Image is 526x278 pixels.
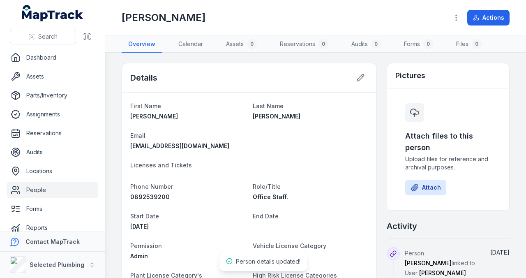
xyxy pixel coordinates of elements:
[253,242,326,249] span: Vehicle License Category
[10,29,76,44] button: Search
[130,142,229,149] span: [EMAIL_ADDRESS][DOMAIN_NAME]
[273,36,335,53] a: Reservations0
[130,223,149,230] span: [DATE]
[130,242,162,249] span: Permission
[405,180,446,195] button: Attach
[130,102,161,109] span: First Name
[219,36,263,53] a: Assets0
[7,125,98,141] a: Reservations
[405,259,452,266] span: [PERSON_NAME]
[7,201,98,217] a: Forms
[253,213,279,220] span: End Date
[236,258,300,265] span: Person details updated!
[38,32,58,41] span: Search
[395,70,425,81] h3: Pictures
[405,130,491,153] h3: Attach files to this person
[22,5,83,21] a: MapTrack
[30,261,84,268] strong: Selected Plumbing
[345,36,388,53] a: Audits0
[253,193,288,200] span: Office Staff.
[253,113,300,120] span: [PERSON_NAME]
[172,36,210,53] a: Calendar
[7,68,98,85] a: Assets
[7,163,98,179] a: Locations
[423,39,433,49] div: 0
[450,36,488,53] a: Files0
[122,11,205,24] h1: [PERSON_NAME]
[490,249,510,256] span: [DATE]
[7,144,98,160] a: Audits
[130,183,173,190] span: Phone Number
[130,213,159,220] span: Start Date
[467,10,510,25] button: Actions
[405,250,475,276] span: Person linked to User
[247,39,257,49] div: 0
[490,249,510,256] time: 4/30/2025, 9:04:28 AM
[130,193,170,200] span: 0892539200
[130,223,149,230] time: 10/21/2015, 12:00:00 AM
[253,183,281,190] span: Role/Title
[397,36,440,53] a: Forms0
[318,39,328,49] div: 0
[405,155,491,171] span: Upload files for reference and archival purposes.
[25,238,80,245] strong: Contact MapTrack
[7,182,98,198] a: People
[7,220,98,236] a: Reports
[7,49,98,66] a: Dashboard
[130,132,145,139] span: Email
[472,39,482,49] div: 0
[253,102,284,109] span: Last Name
[130,162,192,169] span: Licenses and Tickets
[419,269,466,276] span: [PERSON_NAME]
[130,253,148,259] span: Admin
[371,39,381,49] div: 0
[387,220,417,232] h2: Activity
[130,72,157,83] h2: Details
[7,87,98,104] a: Parts/Inventory
[122,36,162,53] a: Overview
[7,106,98,123] a: Assignments
[130,113,178,120] span: [PERSON_NAME]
